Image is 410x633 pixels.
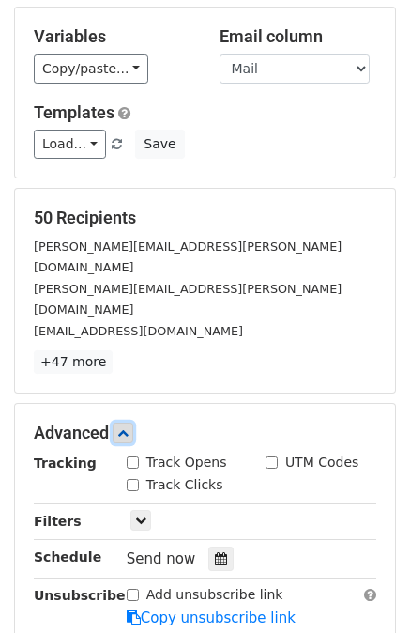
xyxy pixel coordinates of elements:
[34,102,114,122] a: Templates
[127,610,296,626] a: Copy unsubscribe link
[34,588,126,603] strong: Unsubscribe
[146,475,223,495] label: Track Clicks
[34,239,342,275] small: [PERSON_NAME][EMAIL_ADDRESS][PERSON_NAME][DOMAIN_NAME]
[135,130,184,159] button: Save
[34,423,376,443] h5: Advanced
[34,282,342,317] small: [PERSON_NAME][EMAIL_ADDRESS][PERSON_NAME][DOMAIN_NAME]
[34,130,106,159] a: Load...
[34,208,376,228] h5: 50 Recipients
[285,453,358,472] label: UTM Codes
[127,550,196,567] span: Send now
[34,455,97,471] strong: Tracking
[34,54,148,84] a: Copy/paste...
[34,350,113,374] a: +47 more
[146,585,283,605] label: Add unsubscribe link
[34,549,101,564] strong: Schedule
[220,26,377,47] h5: Email column
[146,453,227,472] label: Track Opens
[34,514,82,529] strong: Filters
[316,543,410,633] iframe: Chat Widget
[34,324,243,338] small: [EMAIL_ADDRESS][DOMAIN_NAME]
[316,543,410,633] div: Widget de chat
[34,26,191,47] h5: Variables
